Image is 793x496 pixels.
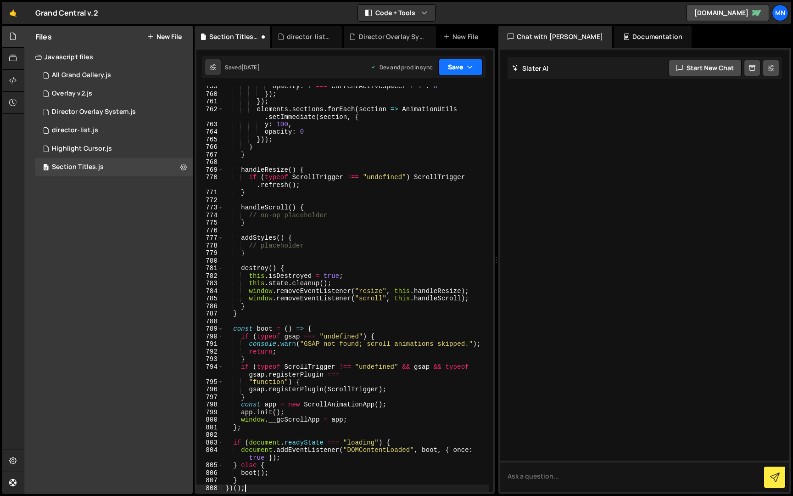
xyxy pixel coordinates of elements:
[196,212,223,220] div: 774
[35,85,193,103] div: 15298/45944.js
[196,416,223,424] div: 800
[196,219,223,227] div: 775
[196,272,223,280] div: 782
[196,386,223,394] div: 796
[438,59,483,75] button: Save
[196,348,223,356] div: 792
[52,145,112,153] div: Highlight Cursor.js
[196,98,223,106] div: 761
[196,197,223,204] div: 772
[196,280,223,287] div: 783
[35,121,193,140] div: 15298/40379.js
[196,121,223,129] div: 763
[196,485,223,492] div: 808
[35,140,193,158] div: 15298/43117.js
[196,439,223,447] div: 803
[196,227,223,235] div: 776
[772,5,788,21] a: MN
[196,333,223,341] div: 790
[359,32,425,41] div: Director Overlay System.js
[196,469,223,477] div: 806
[52,108,136,116] div: Director Overlay System.js
[196,189,223,197] div: 771
[196,249,223,257] div: 779
[196,303,223,310] div: 786
[196,151,223,159] div: 767
[196,158,223,166] div: 768
[2,2,24,24] a: 🤙
[196,477,223,485] div: 807
[196,409,223,417] div: 799
[196,242,223,250] div: 778
[196,394,223,401] div: 797
[35,103,193,121] div: 15298/42891.js
[241,63,260,71] div: [DATE]
[614,26,692,48] div: Documentation
[196,446,223,462] div: 804
[498,26,612,48] div: Chat with [PERSON_NAME]
[196,83,223,90] div: 759
[196,174,223,189] div: 770
[196,128,223,136] div: 764
[52,163,104,171] div: Section Titles.js
[43,164,49,172] span: 0
[196,265,223,272] div: 781
[196,431,223,439] div: 802
[52,71,111,79] div: All Grand Gallery.js
[196,378,223,386] div: 795
[196,318,223,326] div: 788
[287,32,331,41] div: director-list.js
[196,143,223,151] div: 766
[35,32,52,42] h2: Files
[196,234,223,242] div: 777
[196,424,223,432] div: 801
[225,63,260,71] div: Saved
[196,462,223,469] div: 805
[52,90,92,98] div: Overlay v2.js
[196,166,223,174] div: 769
[52,126,98,135] div: director-list.js
[196,401,223,409] div: 798
[196,363,223,378] div: 794
[196,257,223,265] div: 780
[196,287,223,295] div: 784
[196,90,223,98] div: 760
[196,136,223,144] div: 765
[196,310,223,318] div: 787
[196,340,223,348] div: 791
[147,33,182,40] button: New File
[35,66,193,85] div: 15298/43578.js
[196,325,223,333] div: 789
[196,295,223,303] div: 785
[196,355,223,363] div: 793
[24,48,193,66] div: Javascript files
[687,5,769,21] a: [DOMAIN_NAME]
[35,7,98,18] div: Grand Central v.2
[196,106,223,121] div: 762
[196,204,223,212] div: 773
[209,32,259,41] div: Section Titles.js
[443,32,482,41] div: New File
[358,5,435,21] button: Code + Tools
[35,158,193,176] div: 15298/40223.js
[370,63,433,71] div: Dev and prod in sync
[669,60,742,76] button: Start new chat
[512,64,549,73] h2: Slater AI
